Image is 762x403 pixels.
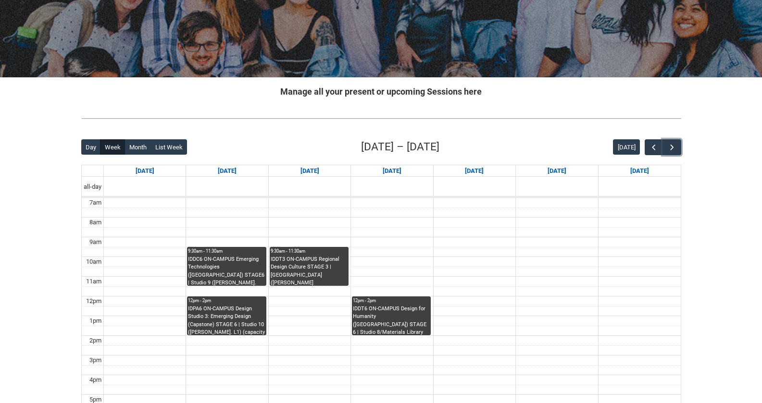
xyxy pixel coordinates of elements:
div: 9:30am - 11:30am [271,248,348,255]
div: 2pm [87,336,103,345]
a: Go to September 14, 2025 [134,165,156,177]
button: Previous Week [645,139,663,155]
div: 12pm - 2pm [353,297,430,304]
button: Month [125,139,151,155]
button: Day [81,139,101,155]
div: 1pm [87,316,103,326]
div: 12pm [84,296,103,306]
div: 12pm - 2pm [188,297,265,304]
div: 3pm [87,355,103,365]
div: IDPA6 ON-CAMPUS Design Studio 3: Emerging Design (Capstone) STAGE 6 | Studio 10 ([PERSON_NAME]. L... [188,305,265,335]
h2: [DATE] – [DATE] [361,139,439,155]
a: Go to September 17, 2025 [381,165,403,177]
div: 10am [84,257,103,267]
div: 9am [87,237,103,247]
div: 4pm [87,375,103,385]
div: 9:30am - 11:30am [188,248,265,255]
span: all-day [82,182,103,192]
div: IDDT6 ON-CAMPUS Design for Humanity ([GEOGRAPHIC_DATA]) STAGE 6 | Studio 8/Materials Library ([PE... [353,305,430,335]
div: IDDC6 ON-CAMPUS Emerging Technologies ([GEOGRAPHIC_DATA]) STAGE6 | Studio 9 ([PERSON_NAME]. L1) (... [188,256,265,286]
a: Go to September 15, 2025 [216,165,238,177]
button: List Week [150,139,187,155]
a: Go to September 20, 2025 [628,165,651,177]
a: Go to September 18, 2025 [463,165,486,177]
div: IDDT3 ON-CAMPUS Regional Design Culture STAGE 3 | [GEOGRAPHIC_DATA] ([PERSON_NAME][GEOGRAPHIC_DAT... [271,256,348,286]
div: 11am [84,277,103,286]
a: Go to September 16, 2025 [299,165,321,177]
a: Go to September 19, 2025 [546,165,568,177]
button: [DATE] [613,139,640,155]
button: Next Week [662,139,681,155]
div: 8am [87,218,103,227]
button: Week [100,139,125,155]
h2: Manage all your present or upcoming Sessions here [81,85,681,98]
img: REDU_GREY_LINE [81,113,681,123]
div: 7am [87,198,103,208]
